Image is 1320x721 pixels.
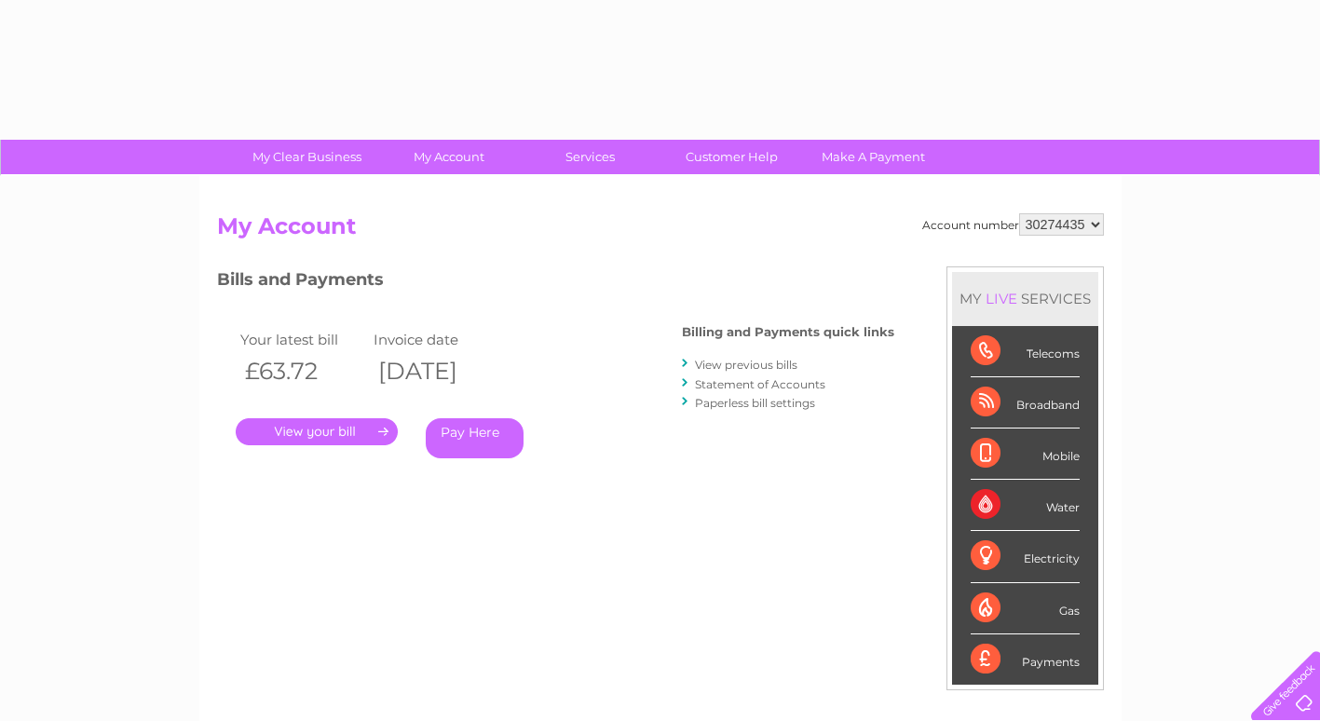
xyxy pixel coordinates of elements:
h3: Bills and Payments [217,266,894,299]
div: Broadband [971,377,1080,429]
div: MY SERVICES [952,272,1098,325]
div: LIVE [982,290,1021,307]
div: Account number [922,213,1104,236]
a: . [236,418,398,445]
a: Customer Help [655,140,809,174]
div: Water [971,480,1080,531]
a: My Clear Business [230,140,384,174]
div: Gas [971,583,1080,634]
a: View previous bills [695,358,797,372]
a: Paperless bill settings [695,396,815,410]
th: [DATE] [369,352,503,390]
a: My Account [372,140,525,174]
div: Payments [971,634,1080,685]
th: £63.72 [236,352,370,390]
a: Services [513,140,667,174]
h4: Billing and Payments quick links [682,325,894,339]
a: Pay Here [426,418,524,458]
td: Your latest bill [236,327,370,352]
div: Electricity [971,531,1080,582]
div: Mobile [971,429,1080,480]
a: Make A Payment [796,140,950,174]
div: Telecoms [971,326,1080,377]
h2: My Account [217,213,1104,249]
td: Invoice date [369,327,503,352]
a: Statement of Accounts [695,377,825,391]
